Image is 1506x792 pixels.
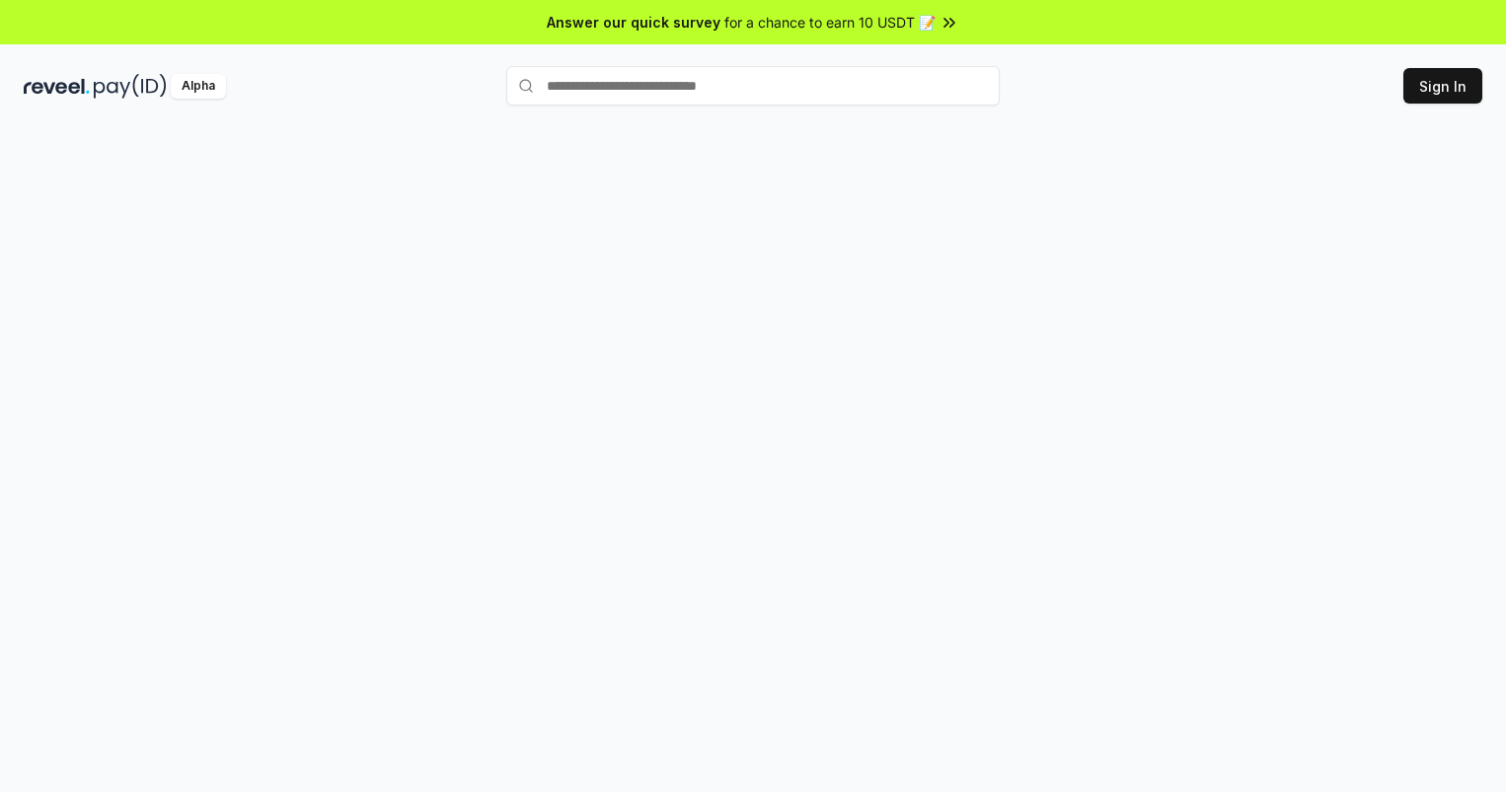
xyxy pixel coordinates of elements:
button: Sign In [1403,68,1482,104]
span: for a chance to earn 10 USDT 📝 [724,12,936,33]
img: reveel_dark [24,74,90,99]
div: Alpha [171,74,226,99]
span: Answer our quick survey [547,12,720,33]
img: pay_id [94,74,167,99]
